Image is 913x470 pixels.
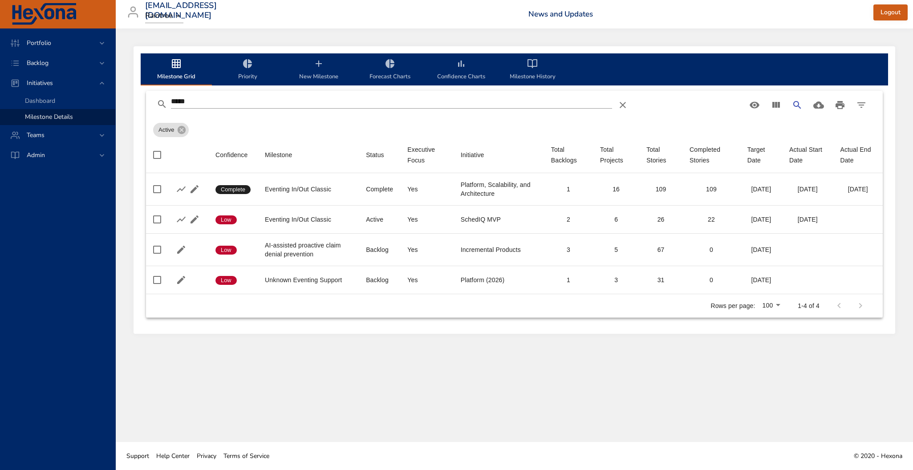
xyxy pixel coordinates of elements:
[193,446,220,466] a: Privacy
[366,150,384,160] div: Status
[710,301,755,310] p: Rows per page:
[840,185,876,194] div: [DATE]
[407,276,446,284] div: Yes
[851,94,872,116] button: Filter Table
[366,185,393,194] div: Complete
[789,144,826,166] div: Actual Start Date
[265,241,352,259] div: AI-assisted proactive claim denial prevention
[145,9,183,23] div: Raintree
[551,144,586,166] div: Sort
[551,144,586,166] div: Total Backlogs
[146,91,883,119] div: Table Toolbar
[646,185,675,194] div: 109
[528,9,593,19] a: News and Updates
[600,245,632,254] div: 5
[798,301,820,310] p: 1-4 of 4
[141,53,888,85] div: milestone-tabs
[123,446,153,466] a: Support
[765,94,787,116] button: View Columns
[431,58,491,82] span: Confidence Charts
[366,215,393,224] div: Active
[881,7,901,18] span: Logout
[646,245,675,254] div: 67
[220,446,273,466] a: Terms of Service
[20,131,52,139] span: Teams
[265,150,292,160] div: Sort
[551,245,586,254] div: 3
[747,245,775,254] div: [DATE]
[461,150,484,160] div: Initiative
[174,213,188,226] button: Show Burnup
[223,452,269,460] span: Terms of Service
[20,79,60,87] span: Initiatives
[265,150,352,160] span: Milestone
[11,3,77,25] img: Hexona
[808,94,829,116] button: Download CSV
[366,150,384,160] div: Sort
[646,144,675,166] div: Total Stories
[215,186,251,194] span: Complete
[690,144,733,166] div: Sort
[747,144,775,166] div: Target Date
[789,215,826,224] div: [DATE]
[25,113,73,121] span: Milestone Details
[20,39,58,47] span: Portfolio
[600,276,632,284] div: 3
[146,58,207,82] span: Milestone Grid
[407,215,446,224] div: Yes
[829,94,851,116] button: Print
[174,273,188,287] button: Edit Milestone Details
[744,94,765,116] button: Standard Views
[600,185,632,194] div: 16
[407,185,446,194] div: Yes
[551,215,586,224] div: 2
[646,144,675,166] div: Sort
[215,150,248,160] div: Sort
[188,182,201,196] button: Edit Milestone Details
[188,213,201,226] button: Edit Milestone Details
[171,94,612,109] input: Search
[265,185,352,194] div: Eventing In/Out Classic
[461,245,537,254] div: Incremental Products
[600,144,632,166] div: Total Projects
[25,97,55,105] span: Dashboard
[551,185,586,194] div: 1
[215,276,237,284] span: Low
[747,276,775,284] div: [DATE]
[126,452,149,460] span: Support
[215,150,248,160] div: Confidence
[20,59,56,67] span: Backlog
[153,126,179,134] span: Active
[366,276,393,284] div: Backlog
[690,185,733,194] div: 109
[840,144,876,166] div: Actual End Date
[215,150,251,160] span: Confidence
[360,58,420,82] span: Forecast Charts
[153,446,193,466] a: Help Center
[759,299,784,312] div: 100
[215,216,237,224] span: Low
[174,243,188,256] button: Edit Milestone Details
[407,245,446,254] div: Yes
[174,182,188,196] button: Show Burnup
[215,246,237,254] span: Low
[461,276,537,284] div: Platform (2026)
[747,215,775,224] div: [DATE]
[407,144,446,166] div: Executive Focus
[646,276,675,284] div: 31
[265,276,352,284] div: Unknown Eventing Support
[265,150,292,160] div: Milestone
[600,144,632,166] div: Sort
[840,144,876,166] div: Sort
[690,144,733,166] span: Completed Stories
[690,245,733,254] div: 0
[217,58,278,82] span: Priority
[747,185,775,194] div: [DATE]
